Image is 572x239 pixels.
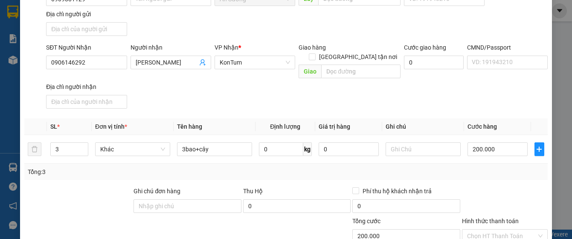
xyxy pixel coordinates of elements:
span: Giao [299,65,321,78]
label: Hình thức thanh toán [462,218,519,224]
span: Giao hàng [299,44,326,51]
div: Người nhận [131,43,211,52]
span: VP Nhận [215,44,238,51]
span: Cước hàng [467,123,497,130]
span: [GEOGRAPHIC_DATA] tận nơi [316,52,401,62]
span: SL [50,123,57,130]
span: Tổng cước [352,218,380,224]
span: Đơn vị tính [95,123,127,130]
span: KonTum [220,56,290,69]
div: SĐT Người Nhận [46,43,127,52]
span: Phí thu hộ khách nhận trả [359,186,435,196]
span: Khác [100,143,165,156]
input: VD: Bàn, Ghế [177,142,252,156]
input: Cước giao hàng [404,56,464,69]
input: Dọc đường [321,65,401,78]
input: Địa chỉ của người nhận [46,95,127,109]
span: Định lượng [270,123,300,130]
span: kg [303,142,312,156]
input: 0 [319,142,379,156]
div: Tổng: 3 [28,167,221,177]
span: Thu Hộ [243,188,263,195]
button: delete [28,142,41,156]
div: Địa chỉ người gửi [46,9,127,19]
input: Địa chỉ của người gửi [46,22,127,36]
span: plus [535,146,544,153]
span: user-add [199,59,206,66]
span: Tên hàng [177,123,202,130]
th: Ghi chú [382,118,464,135]
input: Ghi chú đơn hàng [134,199,241,213]
span: Giá trị hàng [319,123,350,130]
label: Cước giao hàng [404,44,446,51]
div: CMND/Passport [467,43,548,52]
label: Ghi chú đơn hàng [134,188,180,195]
input: Ghi Chú [386,142,461,156]
div: Địa chỉ người nhận [46,82,127,91]
button: plus [534,142,544,156]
